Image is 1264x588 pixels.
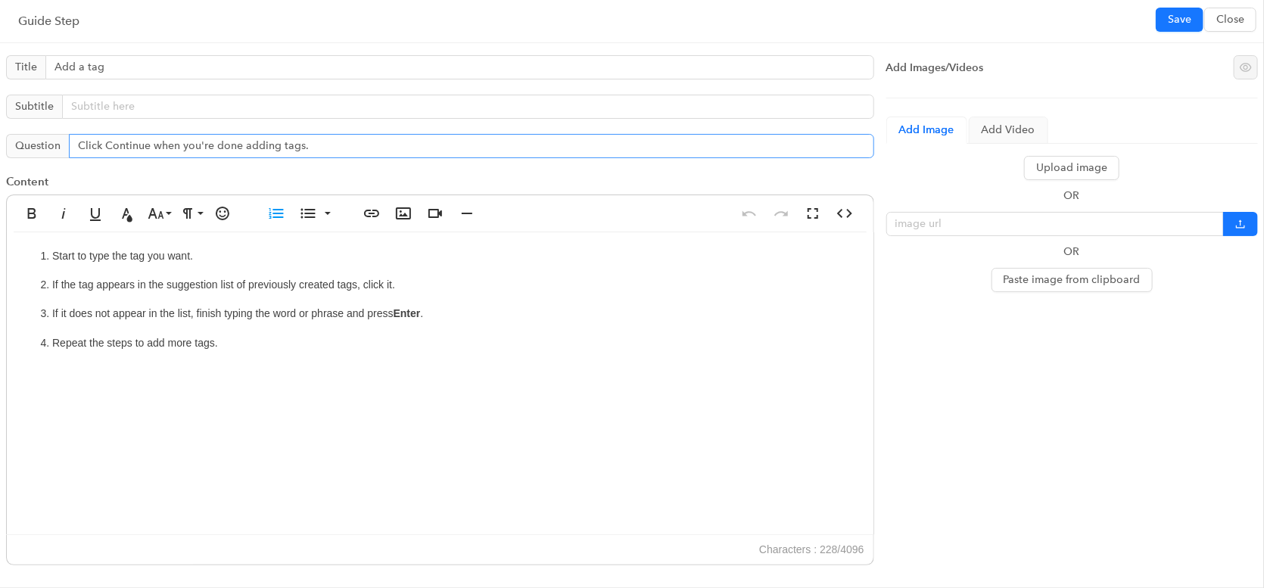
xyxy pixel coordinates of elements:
[62,95,874,119] input: Subtitle here
[767,198,795,229] button: Redo (Ctrl+Shift+Z)
[357,198,386,229] button: Insert Link (Ctrl+K)
[69,134,874,158] input: Question here
[1024,156,1119,180] button: Upload image
[208,198,237,229] button: Emoticons
[982,122,1035,138] div: Add Video
[15,139,61,152] strong: Question
[52,305,858,322] p: If it does not appear in the list, finish typing the word or phrase and press .
[886,212,1224,236] input: image url
[1156,8,1203,32] button: Save
[830,198,859,229] button: Code View
[389,198,418,229] button: Insert Image (Ctrl+P)
[262,198,291,229] button: Ordered List
[799,198,827,229] button: Fullscreen
[6,173,874,191] p: Content
[15,100,54,113] strong: Subtitle
[52,247,858,264] p: Start to type the tag you want.
[18,14,79,28] span: Guide Step
[899,122,954,138] div: Add Image
[49,198,78,229] button: Italic (Ctrl+I)
[45,55,874,79] input: Title here
[1216,11,1244,28] span: Close
[886,244,1258,260] p: OR
[15,61,37,73] strong: Title
[81,198,110,229] button: Underline (Ctrl+U)
[992,268,1153,292] button: Paste image from clipboard
[1235,219,1246,229] span: upload
[1036,160,1107,176] span: Upload image
[1168,11,1191,28] span: Save
[52,334,858,351] p: Repeat the steps to add more tags.
[176,198,205,229] button: Paragraph Format
[320,198,332,229] button: Unordered List
[1223,212,1258,236] button: upload
[735,198,764,229] button: Undo (Ctrl+Z)
[294,198,322,229] button: Unordered List
[1004,272,1141,288] span: Paste image from clipboard
[1204,8,1256,32] button: Close
[17,198,46,229] button: Bold (Ctrl+B)
[886,60,984,76] div: Add Images/Videos
[752,535,872,565] span: Characters : 228/4096
[394,307,421,319] strong: Enter
[113,198,142,229] button: Text Color
[886,188,1258,204] p: OR
[52,276,858,293] p: If the tag appears in the suggestion list of previously created tags, click it.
